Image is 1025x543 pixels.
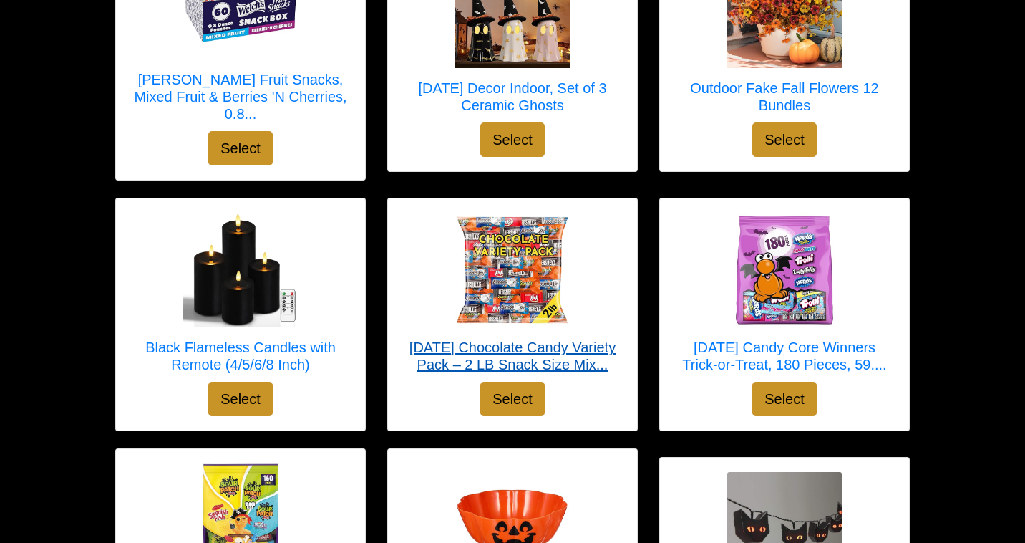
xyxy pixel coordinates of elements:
[674,213,895,382] a: Halloween Candy Core Winners Trick-or-Treat, 180 Pieces, 59.76 Ounces [DATE] Candy Core Winners T...
[752,122,817,157] button: Select
[130,339,351,373] h5: Black Flameless Candles with Remote (4/5/6/8 Inch)
[183,213,298,327] img: Black Flameless Candles with Remote (4/5/6/8 Inch)
[402,80,623,114] h5: [DATE] Decor Indoor, Set of 3 Ceramic Ghosts
[674,339,895,373] h5: [DATE] Candy Core Winners Trick-or-Treat, 180 Pieces, 59....
[130,71,351,122] h5: [PERSON_NAME] Fruit Snacks, Mixed Fruit & Berries 'N Cherries, 0.8...
[480,122,545,157] button: Select
[208,382,273,416] button: Select
[727,213,842,327] img: Halloween Candy Core Winners Trick-or-Treat, 180 Pieces, 59.76 Ounces
[208,131,273,165] button: Select
[402,213,623,382] a: Halloween Chocolate Candy Variety Pack – 2 LB Snack Size Mix – Trick or Treat Mini Bars, Peanut B...
[402,339,623,373] h5: [DATE] Chocolate Candy Variety Pack – 2 LB Snack Size Mix...
[455,213,570,327] img: Halloween Chocolate Candy Variety Pack – 2 LB Snack Size Mix – Trick or Treat Mini Bars, Peanut B...
[480,382,545,416] button: Select
[130,213,351,382] a: Black Flameless Candles with Remote (4/5/6/8 Inch) Black Flameless Candles with Remote (4/5/6/8 I...
[674,80,895,114] h5: Outdoor Fake Fall Flowers 12 Bundles
[752,382,817,416] button: Select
